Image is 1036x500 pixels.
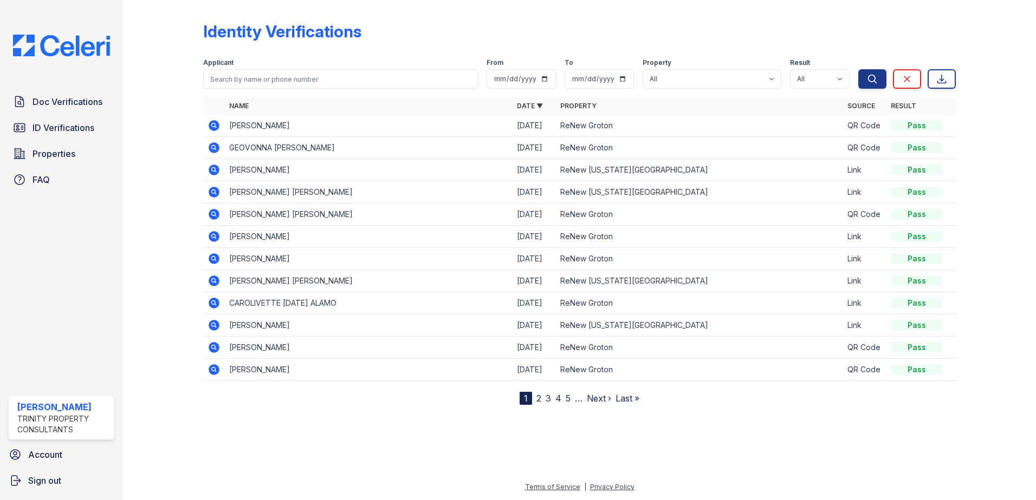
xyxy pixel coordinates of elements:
[4,35,119,56] img: CE_Logo_Blue-a8612792a0a2168367f1c8372b55b34899dd931a85d93a1a3d3e32e68fde9ad4.png
[513,181,556,203] td: [DATE]
[843,137,886,159] td: QR Code
[843,314,886,337] td: Link
[891,165,943,175] div: Pass
[843,203,886,226] td: QR Code
[225,159,513,181] td: [PERSON_NAME]
[9,143,114,165] a: Properties
[513,115,556,137] td: [DATE]
[575,392,582,405] span: …
[513,248,556,270] td: [DATE]
[891,231,943,242] div: Pass
[590,483,634,491] a: Privacy Policy
[513,292,556,314] td: [DATE]
[225,181,513,203] td: [PERSON_NAME] [PERSON_NAME]
[225,337,513,359] td: [PERSON_NAME]
[28,474,61,487] span: Sign out
[843,337,886,359] td: QR Code
[556,270,844,292] td: ReNew [US_STATE][GEOGRAPHIC_DATA]
[891,253,943,264] div: Pass
[843,292,886,314] td: Link
[203,22,361,41] div: Identity Verifications
[520,392,532,405] div: 1
[225,292,513,314] td: CAROLIVETTE [DATE] ALAMO
[225,226,513,248] td: [PERSON_NAME]
[229,102,249,110] a: Name
[556,203,844,226] td: ReNew Groton
[616,393,639,404] a: Last »
[843,270,886,292] td: Link
[203,69,478,89] input: Search by name or phone number
[566,393,571,404] a: 5
[891,120,943,131] div: Pass
[556,248,844,270] td: ReNew Groton
[513,226,556,248] td: [DATE]
[891,209,943,220] div: Pass
[556,359,844,381] td: ReNew Groton
[843,226,886,248] td: Link
[556,337,844,359] td: ReNew Groton
[513,337,556,359] td: [DATE]
[891,342,943,353] div: Pass
[225,359,513,381] td: [PERSON_NAME]
[513,159,556,181] td: [DATE]
[843,159,886,181] td: Link
[587,393,611,404] a: Next ›
[556,137,844,159] td: ReNew Groton
[33,121,94,134] span: ID Verifications
[33,147,75,160] span: Properties
[584,483,586,491] div: |
[225,203,513,226] td: [PERSON_NAME] [PERSON_NAME]
[203,58,234,67] label: Applicant
[9,117,114,139] a: ID Verifications
[536,393,541,404] a: 2
[555,393,561,404] a: 4
[891,142,943,153] div: Pass
[33,173,50,186] span: FAQ
[843,248,886,270] td: Link
[225,137,513,159] td: GEOVONNA [PERSON_NAME]
[790,58,810,67] label: Result
[565,58,573,67] label: To
[891,320,943,331] div: Pass
[513,203,556,226] td: [DATE]
[513,359,556,381] td: [DATE]
[4,444,119,465] a: Account
[9,91,114,113] a: Doc Verifications
[225,115,513,137] td: [PERSON_NAME]
[556,226,844,248] td: ReNew Groton
[891,364,943,375] div: Pass
[643,58,671,67] label: Property
[847,102,875,110] a: Source
[546,393,551,404] a: 3
[513,314,556,337] td: [DATE]
[225,248,513,270] td: [PERSON_NAME]
[517,102,543,110] a: Date ▼
[843,115,886,137] td: QR Code
[556,115,844,137] td: ReNew Groton
[556,314,844,337] td: ReNew [US_STATE][GEOGRAPHIC_DATA]
[28,448,62,461] span: Account
[843,359,886,381] td: QR Code
[556,181,844,203] td: ReNew [US_STATE][GEOGRAPHIC_DATA]
[891,102,916,110] a: Result
[4,470,119,491] a: Sign out
[556,292,844,314] td: ReNew Groton
[556,159,844,181] td: ReNew [US_STATE][GEOGRAPHIC_DATA]
[560,102,597,110] a: Property
[525,483,580,491] a: Terms of Service
[513,270,556,292] td: [DATE]
[891,298,943,308] div: Pass
[487,58,503,67] label: From
[225,270,513,292] td: [PERSON_NAME] [PERSON_NAME]
[33,95,102,108] span: Doc Verifications
[513,137,556,159] td: [DATE]
[17,400,110,413] div: [PERSON_NAME]
[843,181,886,203] td: Link
[225,314,513,337] td: [PERSON_NAME]
[891,187,943,198] div: Pass
[891,275,943,286] div: Pass
[17,413,110,435] div: Trinity Property Consultants
[9,169,114,190] a: FAQ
